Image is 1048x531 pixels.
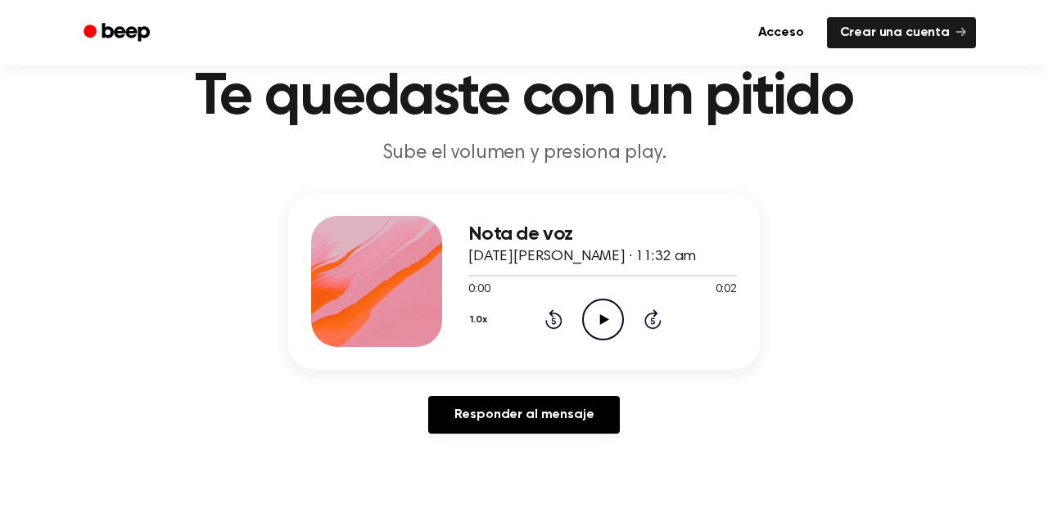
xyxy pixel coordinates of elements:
[428,396,621,434] a: Responder al mensaje
[827,17,976,48] a: Crear una cuenta
[716,284,737,295] font: 0:02
[454,408,594,421] font: Responder al mensaje
[382,143,666,163] font: Sube el volumen y presiona play.
[758,26,804,39] font: Acceso
[840,26,950,39] font: Crear una cuenta
[72,17,165,49] a: Bip
[468,224,572,244] font: Nota de voz
[468,284,490,295] font: 0:00
[745,17,817,48] a: Acceso
[468,306,494,334] button: 1.0x
[195,68,852,127] font: Te quedaste con un pitido
[470,315,487,325] font: 1.0x
[468,250,696,264] font: [DATE][PERSON_NAME] · 11:32 am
